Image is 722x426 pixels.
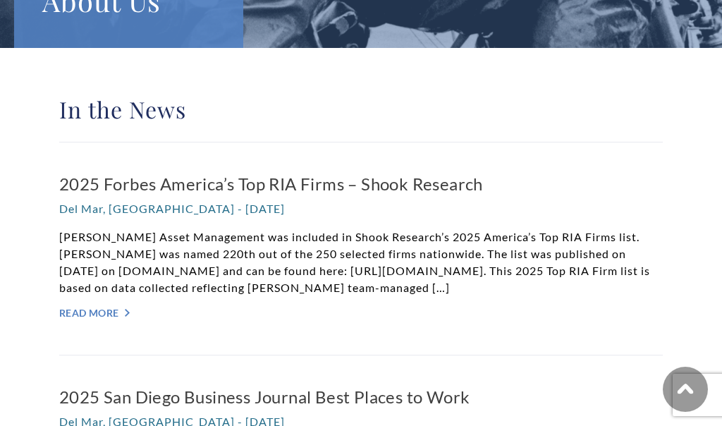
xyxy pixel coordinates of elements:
a: 2025 San Diego Business Journal Best Places to Work [59,384,663,410]
h2: In the News [59,95,663,123]
p: Del Mar, [GEOGRAPHIC_DATA] - [DATE] [59,200,663,217]
a: 2025 Forbes America’s Top RIA Firms – Shook Research [59,171,663,197]
p: [PERSON_NAME] Asset Management was included in Shook Research’s 2025 America’s Top RIA Firms list... [59,229,663,296]
a: Read More "> [59,307,663,319]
